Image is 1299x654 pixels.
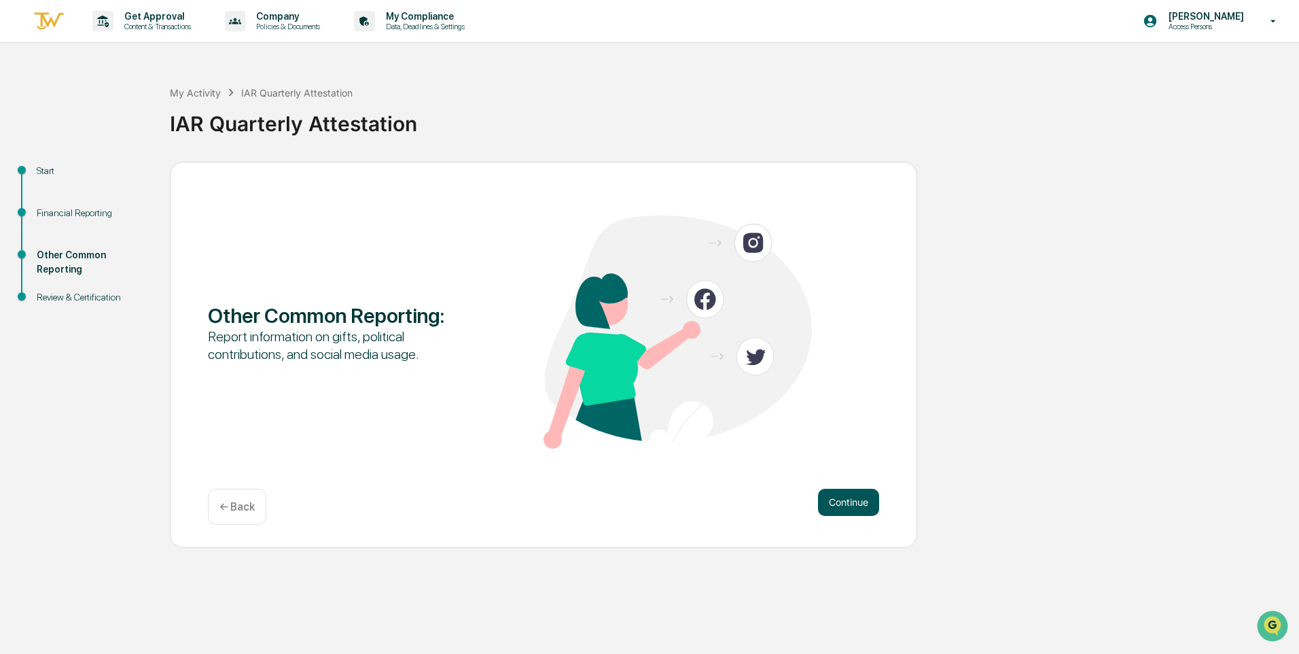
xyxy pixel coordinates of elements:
[241,87,353,99] div: IAR Quarterly Attestation
[113,11,198,22] p: Get Approval
[14,29,247,50] p: How can we help?
[135,230,164,241] span: Pylon
[375,11,471,22] p: My Compliance
[231,108,247,124] button: Start new chat
[170,87,221,99] div: My Activity
[245,22,327,31] p: Policies & Documents
[170,101,1292,136] div: IAR Quarterly Attestation
[208,328,476,363] div: Report information on gifts, political contributions, and social media usage.
[14,173,24,184] div: 🖐️
[112,171,168,185] span: Attestations
[219,500,255,513] p: ← Back
[46,118,172,128] div: We're available if you need us!
[14,199,24,209] div: 🔎
[37,290,148,305] div: Review & Certification
[37,206,148,220] div: Financial Reporting
[113,22,198,31] p: Content & Transactions
[33,10,65,33] img: logo
[99,173,109,184] div: 🗄️
[96,230,164,241] a: Powered byPylon
[27,171,88,185] span: Preclearance
[8,192,91,216] a: 🔎Data Lookup
[27,197,86,211] span: Data Lookup
[1158,22,1251,31] p: Access Persons
[544,216,812,449] img: Other Common Reporting
[208,303,476,328] div: Other Common Reporting :
[8,166,93,190] a: 🖐️Preclearance
[37,164,148,178] div: Start
[14,104,38,128] img: 1746055101610-c473b297-6a78-478c-a979-82029cc54cd1
[1158,11,1251,22] p: [PERSON_NAME]
[37,248,148,277] div: Other Common Reporting
[1256,609,1292,646] iframe: Open customer support
[46,104,223,118] div: Start new chat
[93,166,174,190] a: 🗄️Attestations
[245,11,327,22] p: Company
[818,489,879,516] button: Continue
[375,22,471,31] p: Data, Deadlines & Settings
